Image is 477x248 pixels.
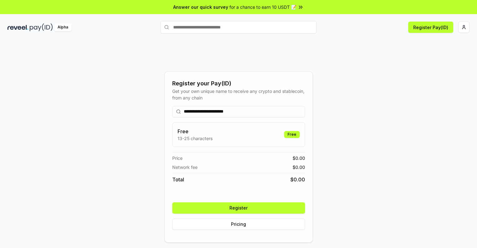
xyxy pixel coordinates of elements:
[293,155,305,161] span: $ 0.00
[173,4,228,10] span: Answer our quick survey
[172,164,198,170] span: Network fee
[293,164,305,170] span: $ 0.00
[229,4,296,10] span: for a chance to earn 10 USDT 📝
[408,22,453,33] button: Register Pay(ID)
[54,23,72,31] div: Alpha
[172,155,183,161] span: Price
[172,88,305,101] div: Get your own unique name to receive any crypto and stablecoin, from any chain
[284,131,300,138] div: Free
[178,135,213,142] p: 13-25 characters
[172,202,305,214] button: Register
[30,23,53,31] img: pay_id
[8,23,28,31] img: reveel_dark
[290,176,305,183] span: $ 0.00
[172,79,305,88] div: Register your Pay(ID)
[178,128,213,135] h3: Free
[172,219,305,230] button: Pricing
[172,176,184,183] span: Total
